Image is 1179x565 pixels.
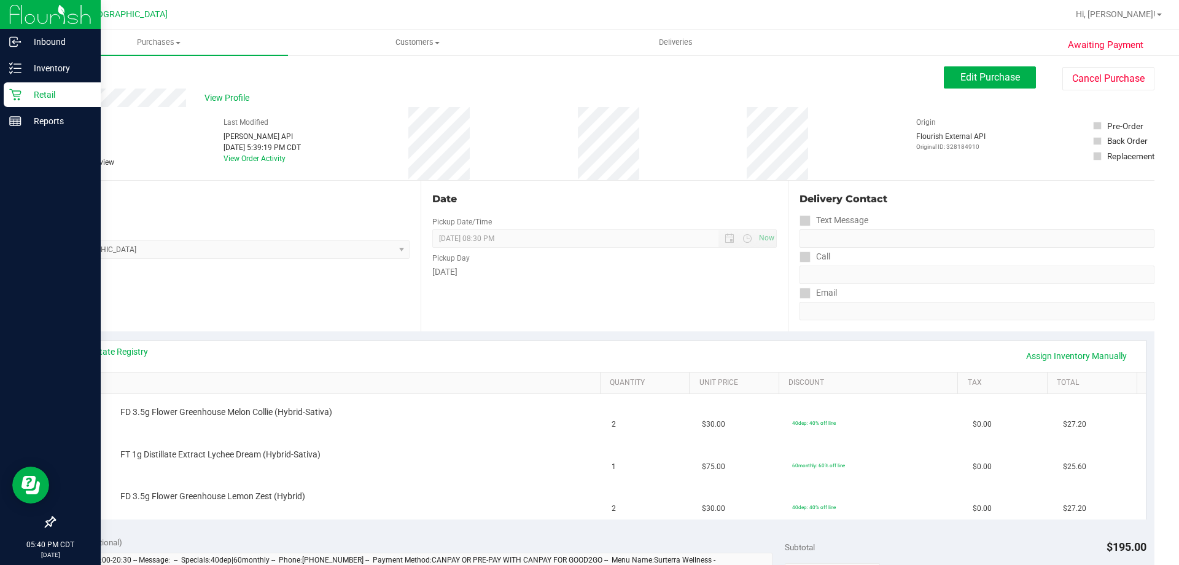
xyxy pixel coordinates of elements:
[72,378,595,388] a: SKU
[6,550,95,559] p: [DATE]
[21,87,95,102] p: Retail
[1068,38,1143,52] span: Awaiting Payment
[224,154,286,163] a: View Order Activity
[54,192,410,207] div: Location
[224,117,268,128] label: Last Modified
[916,117,936,128] label: Origin
[1063,419,1086,430] span: $27.20
[800,211,868,229] label: Text Message
[9,36,21,48] inline-svg: Inbound
[29,30,288,55] a: Purchases
[792,462,845,468] span: 60monthly: 60% off line
[800,266,1154,284] input: Format: (999) 999-9999
[9,115,21,127] inline-svg: Reports
[21,61,95,76] p: Inventory
[916,131,986,151] div: Flourish External API
[1063,461,1086,473] span: $25.60
[702,419,725,430] span: $30.00
[6,539,95,550] p: 05:40 PM CDT
[1107,135,1148,147] div: Back Order
[1107,150,1154,162] div: Replacement
[9,62,21,74] inline-svg: Inventory
[204,92,254,105] span: View Profile
[699,378,774,388] a: Unit Price
[792,420,836,426] span: 40dep: 40% off line
[12,467,49,504] iframe: Resource center
[702,461,725,473] span: $75.00
[288,30,547,55] a: Customers
[800,229,1154,248] input: Format: (999) 999-9999
[84,9,168,20] span: [GEOGRAPHIC_DATA]
[432,192,776,207] div: Date
[1107,540,1146,553] span: $195.00
[916,142,986,151] p: Original ID: 328184910
[224,142,301,153] div: [DATE] 5:39:19 PM CDT
[120,449,321,460] span: FT 1g Distillate Extract Lychee Dream (Hybrid-Sativa)
[1062,67,1154,90] button: Cancel Purchase
[21,34,95,49] p: Inbound
[973,503,992,515] span: $0.00
[432,216,492,227] label: Pickup Date/Time
[9,89,21,101] inline-svg: Retail
[432,253,470,264] label: Pickup Day
[224,131,301,142] div: [PERSON_NAME] API
[547,30,805,55] a: Deliveries
[1018,346,1135,366] a: Assign Inventory Manually
[612,419,616,430] span: 2
[785,542,815,552] span: Subtotal
[968,378,1043,388] a: Tax
[432,266,776,279] div: [DATE]
[120,406,332,418] span: FD 3.5g Flower Greenhouse Melon Collie (Hybrid-Sativa)
[21,114,95,128] p: Reports
[960,71,1020,83] span: Edit Purchase
[120,491,305,502] span: FD 3.5g Flower Greenhouse Lemon Zest (Hybrid)
[1063,503,1086,515] span: $27.20
[973,419,992,430] span: $0.00
[788,378,953,388] a: Discount
[29,37,288,48] span: Purchases
[702,503,725,515] span: $30.00
[973,461,992,473] span: $0.00
[800,284,837,302] label: Email
[800,192,1154,207] div: Delivery Contact
[944,66,1036,89] button: Edit Purchase
[610,378,685,388] a: Quantity
[289,37,546,48] span: Customers
[800,248,830,266] label: Call
[612,461,616,473] span: 1
[1057,378,1132,388] a: Total
[1107,120,1143,132] div: Pre-Order
[792,504,836,510] span: 40dep: 40% off line
[642,37,709,48] span: Deliveries
[1076,9,1156,19] span: Hi, [PERSON_NAME]!
[74,346,148,358] a: View State Registry
[612,503,616,515] span: 2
